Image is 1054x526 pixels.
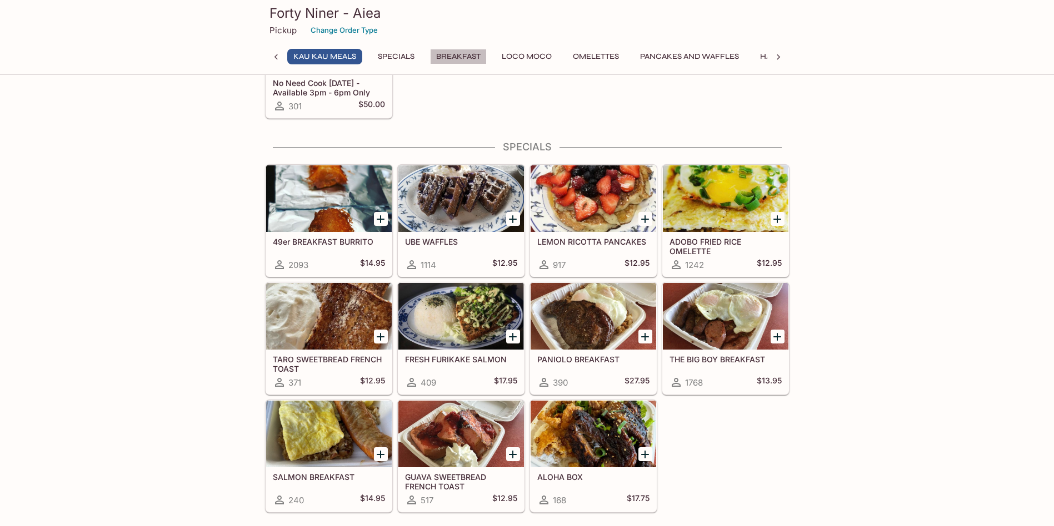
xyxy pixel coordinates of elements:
[506,447,520,461] button: Add GUAVA SWEETBREAD FRENCH TOAST
[757,258,782,271] h5: $12.95
[494,376,517,389] h5: $17.95
[266,283,392,350] div: TARO SWEETBREAD FRENCH TOAST
[531,401,656,467] div: ALOHA BOX
[662,165,789,277] a: ADOBO FRIED RICE OMELETTE1242$12.95
[273,472,385,482] h5: SALMON BREAKFAST
[288,260,308,270] span: 2093
[360,493,385,507] h5: $14.95
[625,376,650,389] h5: $27.95
[530,400,657,512] a: ALOHA BOX168$17.75
[537,237,650,246] h5: LEMON RICOTTA PANCAKES
[567,49,625,64] button: Omelettes
[266,165,392,232] div: 49er BREAKFAST BURRITO
[306,22,383,39] button: Change Order Type
[506,212,520,226] button: Add UBE WAFFLES
[634,49,745,64] button: Pancakes and Waffles
[265,141,790,153] h4: Specials
[685,377,703,388] span: 1768
[398,165,524,277] a: UBE WAFFLES1114$12.95
[496,49,558,64] button: Loco Moco
[531,165,656,232] div: LEMON RICOTTA PANCAKES
[627,493,650,507] h5: $17.75
[553,495,566,505] span: 168
[360,258,385,271] h5: $14.95
[266,282,392,394] a: TARO SWEETBREAD FRENCH TOAST371$12.95
[269,25,297,36] p: Pickup
[553,377,568,388] span: 390
[685,260,704,270] span: 1242
[506,330,520,343] button: Add FRESH FURIKAKE SALMON
[670,355,782,364] h5: THE BIG BOY BREAKFAST
[273,78,385,97] h5: No Need Cook [DATE] - Available 3pm - 6pm Only
[288,377,301,388] span: 371
[374,212,388,226] button: Add 49er BREAKFAST BURRITO
[638,447,652,461] button: Add ALOHA BOX
[266,401,392,467] div: SALMON BREAKFAST
[266,165,392,277] a: 49er BREAKFAST BURRITO2093$14.95
[421,495,433,505] span: 517
[530,282,657,394] a: PANIOLO BREAKFAST390$27.95
[754,49,891,64] button: Hawaiian Style French Toast
[553,260,566,270] span: 917
[266,400,392,512] a: SALMON BREAKFAST240$14.95
[771,212,785,226] button: Add ADOBO FRIED RICE OMELETTE
[288,101,302,112] span: 301
[358,99,385,113] h5: $50.00
[757,376,782,389] h5: $13.95
[374,447,388,461] button: Add SALMON BREAKFAST
[531,283,656,350] div: PANIOLO BREAKFAST
[371,49,421,64] button: Specials
[492,493,517,507] h5: $12.95
[537,355,650,364] h5: PANIOLO BREAKFAST
[663,165,788,232] div: ADOBO FRIED RICE OMELETTE
[269,4,785,22] h3: Forty Niner - Aiea
[288,495,304,505] span: 240
[374,330,388,343] button: Add TARO SWEETBREAD FRENCH TOAST
[405,472,517,490] h5: GUAVA SWEETBREAD FRENCH TOAST
[530,165,657,277] a: LEMON RICOTTA PANCAKES917$12.95
[405,355,517,364] h5: FRESH FURIKAKE SALMON
[398,283,524,350] div: FRESH FURIKAKE SALMON
[663,283,788,350] div: THE BIG BOY BREAKFAST
[492,258,517,271] h5: $12.95
[638,330,652,343] button: Add PANIOLO BREAKFAST
[662,282,789,394] a: THE BIG BOY BREAKFAST1768$13.95
[421,377,436,388] span: 409
[421,260,436,270] span: 1114
[398,400,524,512] a: GUAVA SWEETBREAD FRENCH TOAST517$12.95
[360,376,385,389] h5: $12.95
[273,237,385,246] h5: 49er BREAKFAST BURRITO
[398,401,524,467] div: GUAVA SWEETBREAD FRENCH TOAST
[670,237,782,255] h5: ADOBO FRIED RICE OMELETTE
[287,49,362,64] button: Kau Kau Meals
[398,282,524,394] a: FRESH FURIKAKE SALMON409$17.95
[398,165,524,232] div: UBE WAFFLES
[430,49,487,64] button: Breakfast
[537,472,650,482] h5: ALOHA BOX
[625,258,650,271] h5: $12.95
[273,355,385,373] h5: TARO SWEETBREAD FRENCH TOAST
[405,237,517,246] h5: UBE WAFFLES
[638,212,652,226] button: Add LEMON RICOTTA PANCAKES
[771,330,785,343] button: Add THE BIG BOY BREAKFAST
